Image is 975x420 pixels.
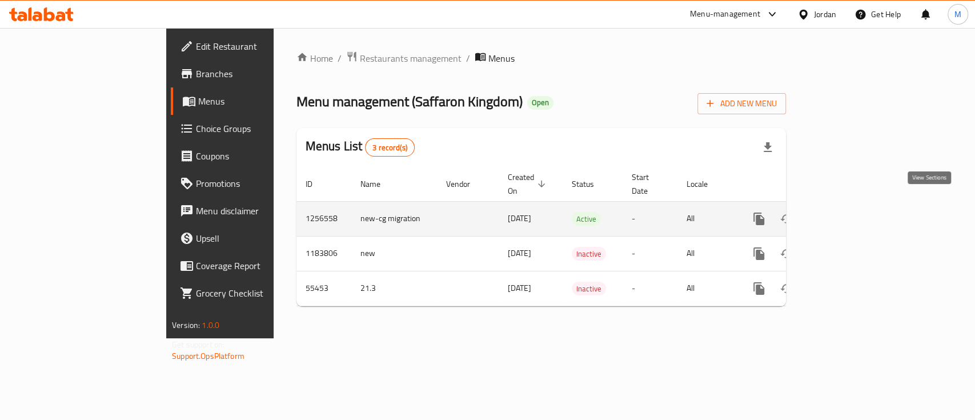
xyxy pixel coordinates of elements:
div: Inactive [572,282,606,295]
button: Change Status [773,205,800,233]
a: Menu disclaimer [171,197,329,225]
td: 21.3 [351,271,437,306]
td: new-cg migration [351,201,437,236]
a: Coupons [171,142,329,170]
h2: Menus List [306,138,415,157]
a: Support.OpsPlatform [172,349,244,363]
a: Restaurants management [346,51,462,66]
button: more [745,240,773,267]
span: 1.0.0 [202,318,219,333]
span: Locale [687,177,723,191]
td: new [351,236,437,271]
span: Coupons [196,149,320,163]
span: [DATE] [508,211,531,226]
a: Upsell [171,225,329,252]
div: Menu-management [690,7,760,21]
span: Promotions [196,177,320,190]
table: enhanced table [296,167,864,306]
span: Name [360,177,395,191]
span: Restaurants management [360,51,462,65]
a: Choice Groups [171,115,329,142]
div: Export file [754,134,781,161]
span: Menu management ( Saffaron Kingdom ) [296,89,523,114]
span: [DATE] [508,281,531,295]
td: - [623,201,677,236]
button: more [745,205,773,233]
span: Edit Restaurant [196,39,320,53]
span: 3 record(s) [366,142,414,153]
div: Jordan [814,8,836,21]
span: Menus [488,51,515,65]
span: Menus [198,94,320,108]
span: Version: [172,318,200,333]
span: Inactive [572,282,606,295]
li: / [466,51,470,65]
td: All [677,236,736,271]
td: All [677,271,736,306]
button: Change Status [773,275,800,302]
span: Open [527,98,553,107]
span: Branches [196,67,320,81]
button: more [745,275,773,302]
span: Inactive [572,247,606,261]
td: All [677,201,736,236]
a: Coverage Report [171,252,329,279]
div: Open [527,96,553,110]
a: Promotions [171,170,329,197]
span: ID [306,177,327,191]
a: Edit Restaurant [171,33,329,60]
span: Menu disclaimer [196,204,320,218]
div: Total records count [365,138,415,157]
td: - [623,271,677,306]
td: - [623,236,677,271]
span: M [954,8,961,21]
span: [DATE] [508,246,531,261]
th: Actions [736,167,864,202]
li: / [338,51,342,65]
span: Grocery Checklist [196,286,320,300]
button: Change Status [773,240,800,267]
span: Vendor [446,177,485,191]
span: Start Date [632,170,664,198]
span: Coverage Report [196,259,320,273]
span: Upsell [196,231,320,245]
span: Choice Groups [196,122,320,135]
nav: breadcrumb [296,51,786,66]
a: Branches [171,60,329,87]
button: Add New Menu [697,93,786,114]
a: Menus [171,87,329,115]
span: Get support on: [172,337,224,352]
span: Add New Menu [707,97,777,111]
a: Grocery Checklist [171,279,329,307]
span: Status [572,177,609,191]
span: Created On [508,170,549,198]
span: Active [572,213,601,226]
